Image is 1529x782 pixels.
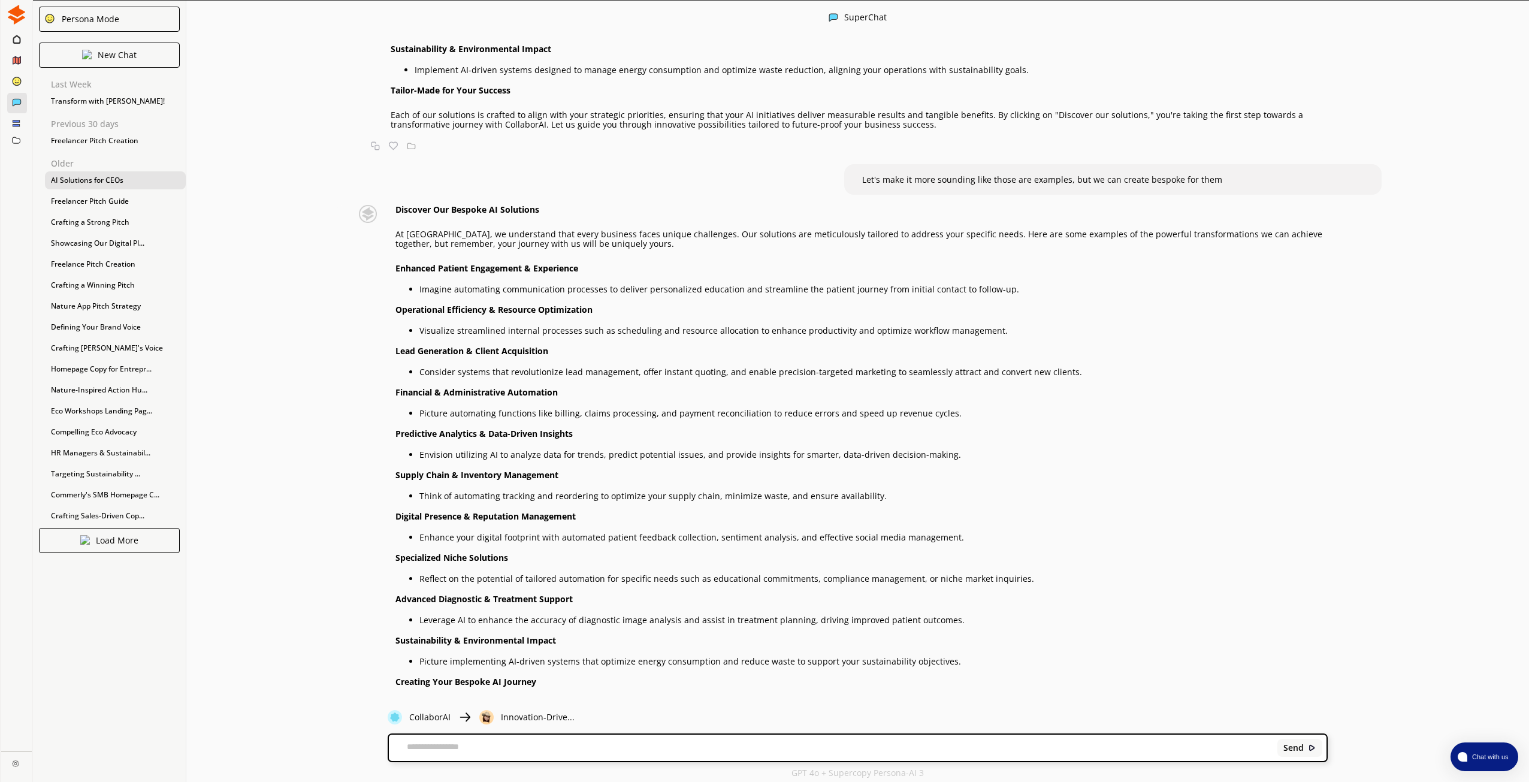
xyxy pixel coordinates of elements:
p: At [GEOGRAPHIC_DATA], we understand that every business faces unique challenges. Our solutions ar... [395,230,1327,249]
strong: Lead Generation & Client Acquisition [395,345,548,357]
img: Close [479,710,494,724]
strong: Specialized Niche Solutions [395,552,508,563]
strong: Enhanced Patient Engagement & Experience [395,262,578,274]
img: Close [44,13,55,24]
strong: Advanced Diagnostic & Treatment Support [395,593,573,605]
img: Close [458,710,472,724]
li: Envision utilizing AI to analyze data for trends, predict potential issues, and provide insights ... [419,447,1327,462]
div: Commerly's SMB Homepage C... [45,486,186,504]
strong: Sustainability & Environmental Impact [391,43,551,55]
div: Nature App Pitch Strategy [45,297,186,315]
img: Close [1308,744,1316,752]
p: Last Week [51,80,186,89]
div: Showcasing Our Digital Pl... [45,234,186,252]
div: HR Managers & Sustainabil... [45,444,186,462]
li: Consider systems that revolutionize lead management, offer instant quoting, and enable precision-... [419,364,1327,379]
li: Imagine automating communication processes to deliver personalized education and streamline the p... [419,282,1327,297]
li: Think of automating tracking and reordering to optimize your supply chain, minimize waste, and en... [419,488,1327,503]
p: Previous 30 days [51,119,186,129]
strong: Supply Chain & Inventory Management [395,469,558,481]
li: Implement AI-driven systems designed to manage energy consumption and optimize waste reduction, a... [415,62,1328,77]
span: Let's make it more sounding like those are examples, but we can create bespoke for them [862,174,1222,185]
li: Picture implementing AI-driven systems that optimize energy consumption and reduce waste to suppo... [419,654,1327,669]
strong: Digital Presence & Reputation Management [395,511,576,522]
p: Older [51,159,186,168]
strong: Discover Our Bespoke AI Solutions [395,204,539,215]
strong: Creating Your Bespoke AI Journey [395,676,536,687]
img: Save [407,141,416,150]
li: Visualize streamlined internal processes such as scheduling and resource allocation to enhance pr... [419,323,1327,338]
p: New Chat [98,50,137,60]
div: Crafting a Winning Pitch [45,276,186,294]
span: Chat with us [1467,752,1511,762]
img: Copy [371,141,380,150]
p: Load More [96,536,138,545]
img: Close [346,205,390,223]
div: Freelance Pitch Creation [45,255,186,273]
p: GPT 4o + Supercopy Persona-AI 3 [791,768,924,778]
div: Crafting [PERSON_NAME]'s Voice [45,339,186,357]
img: Close [80,535,90,545]
img: Close [82,50,92,59]
li: Leverage AI to enhance the accuracy of diagnostic image analysis and assist in treatment planning... [419,612,1327,627]
button: atlas-launcher [1451,742,1518,771]
div: Freelancer Pitch Creation [45,132,186,150]
b: Send [1283,743,1304,753]
p: CollaborAI [409,712,451,722]
div: Defining Your Brand Voice [45,318,186,336]
strong: Financial & Administrative Automation [395,387,558,398]
div: Persona Mode [58,14,119,24]
a: Close [1,751,32,772]
p: Innovation-Drive... [501,712,575,722]
div: Nature-Inspired Action Hu... [45,381,186,399]
strong: Operational Efficiency & Resource Optimization [395,304,593,315]
li: Picture automating functions like billing, claims processing, and payment reconciliation to reduc... [419,406,1327,421]
div: Crafting a Strong Pitch [45,213,186,231]
img: Favorite [389,141,398,150]
div: Homepage Copy for Entrepr... [45,360,186,378]
img: Close [388,710,402,724]
div: Freelancer Pitch Guide [45,192,186,210]
li: Enhance your digital footprint with automated patient feedback collection, sentiment analysis, an... [419,530,1327,545]
div: Crafting Sales-Driven Cop... [45,507,186,525]
img: Close [12,760,19,767]
div: Compelling Eco Advocacy [45,423,186,441]
strong: Sustainability & Environmental Impact [395,635,556,646]
div: Transform with [PERSON_NAME]! [45,92,186,110]
div: SuperChat [844,13,887,24]
div: AI Solutions for CEOs [45,171,186,189]
strong: Tailor-Made for Your Success [391,84,510,96]
img: Close [829,13,838,22]
div: Targeting Sustainability ... [45,465,186,483]
strong: Predictive Analytics & Data-Driven Insights [395,428,573,439]
p: Each of our solutions is crafted to align with your strategic priorities, ensuring that your AI i... [391,110,1328,129]
li: Reflect on the potential of tailored automation for specific needs such as educational commitment... [419,571,1327,586]
div: Eco Workshops Landing Pag... [45,402,186,420]
img: Close [7,5,26,25]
